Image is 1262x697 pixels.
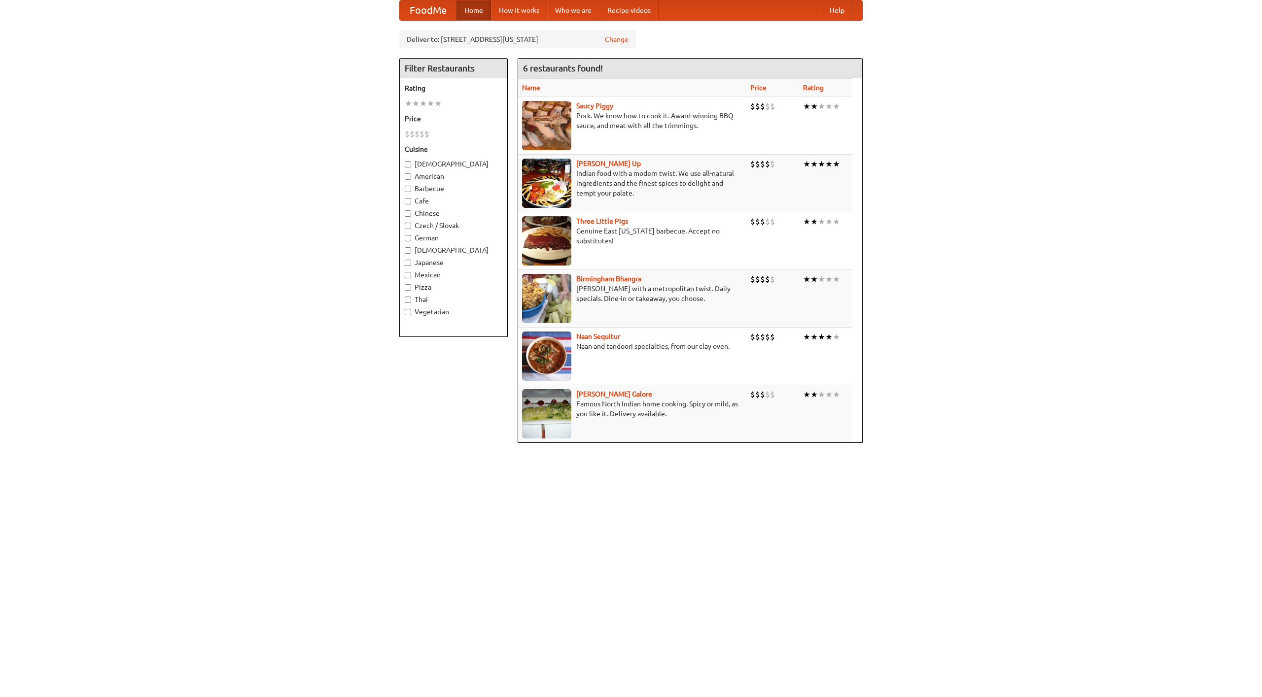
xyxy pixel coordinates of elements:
[405,186,411,192] input: Barbecue
[803,84,824,92] a: Rating
[825,332,833,342] li: ★
[760,332,765,342] li: $
[405,198,411,204] input: Cafe
[405,245,502,255] label: [DEMOGRAPHIC_DATA]
[405,159,502,169] label: [DEMOGRAPHIC_DATA]
[760,274,765,285] li: $
[522,84,540,92] a: Name
[522,332,571,381] img: naansequitur.jpg
[522,274,571,323] img: bhangra.jpg
[803,274,810,285] li: ★
[750,84,767,92] a: Price
[765,389,770,400] li: $
[825,159,833,169] li: ★
[765,101,770,112] li: $
[770,389,775,400] li: $
[576,102,613,110] b: Saucy Piggy
[770,159,775,169] li: $
[522,101,571,150] img: saucy.jpg
[547,0,599,20] a: Who we are
[405,282,502,292] label: Pizza
[750,332,755,342] li: $
[405,295,502,304] label: Thai
[522,168,742,198] p: Indian food with a modern twist. We use all-natural ingredients and the finest spices to delight ...
[765,159,770,169] li: $
[405,297,411,303] input: Thai
[405,307,502,317] label: Vegetarian
[434,98,442,109] li: ★
[810,389,818,400] li: ★
[765,274,770,285] li: $
[755,159,760,169] li: $
[576,160,641,167] a: [PERSON_NAME] Up
[491,0,547,20] a: How it works
[405,258,502,267] label: Japanese
[765,332,770,342] li: $
[400,0,456,20] a: FoodMe
[833,274,840,285] li: ★
[755,274,760,285] li: $
[522,226,742,246] p: Genuine East [US_STATE] barbecue. Accept no substitutes!
[750,274,755,285] li: $
[750,389,755,400] li: $
[760,216,765,227] li: $
[599,0,659,20] a: Recipe videos
[818,216,825,227] li: ★
[405,114,502,124] h5: Price
[750,101,755,112] li: $
[420,129,424,139] li: $
[405,223,411,229] input: Czech / Slovak
[755,101,760,112] li: $
[405,284,411,291] input: Pizza
[412,98,420,109] li: ★
[803,332,810,342] li: ★
[405,270,502,280] label: Mexican
[456,0,491,20] a: Home
[750,159,755,169] li: $
[576,217,628,225] b: Three Little Pigs
[576,332,620,340] a: Naan Sequitur
[522,341,742,351] p: Naan and tandoori specialties, from our clay oven.
[833,216,840,227] li: ★
[803,389,810,400] li: ★
[522,399,742,419] p: Famous North Indian home cooking. Spicy or mild, as you like it. Delivery available.
[770,216,775,227] li: $
[818,274,825,285] li: ★
[576,390,652,398] a: [PERSON_NAME] Galore
[810,101,818,112] li: ★
[415,129,420,139] li: $
[825,101,833,112] li: ★
[400,59,507,78] h4: Filter Restaurants
[405,210,411,217] input: Chinese
[522,216,571,266] img: littlepigs.jpg
[405,235,411,241] input: German
[405,221,502,231] label: Czech / Slovak
[405,144,502,154] h5: Cuisine
[405,260,411,266] input: Japanese
[755,332,760,342] li: $
[405,129,410,139] li: $
[576,275,641,283] b: Birmingham Bhangra
[833,101,840,112] li: ★
[405,83,502,93] h5: Rating
[405,247,411,254] input: [DEMOGRAPHIC_DATA]
[405,171,502,181] label: American
[405,208,502,218] label: Chinese
[810,159,818,169] li: ★
[760,159,765,169] li: $
[770,101,775,112] li: $
[803,159,810,169] li: ★
[750,216,755,227] li: $
[825,274,833,285] li: ★
[825,216,833,227] li: ★
[424,129,429,139] li: $
[810,216,818,227] li: ★
[523,64,603,73] ng-pluralize: 6 restaurants found!
[522,111,742,131] p: Pork. We know how to cook it. Award-winning BBQ sauce, and meat with all the trimmings.
[803,101,810,112] li: ★
[818,101,825,112] li: ★
[760,101,765,112] li: $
